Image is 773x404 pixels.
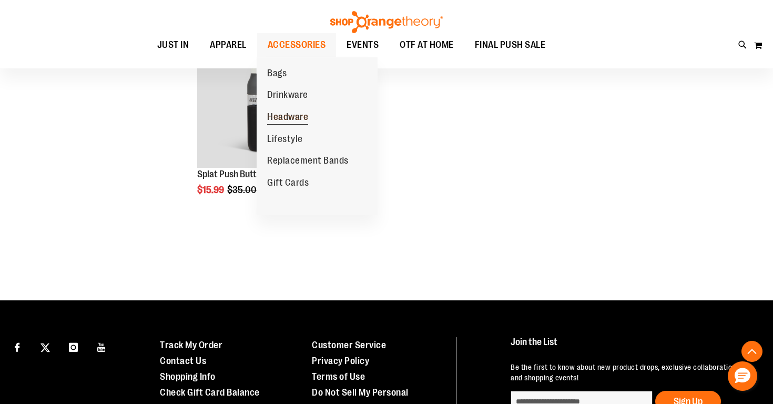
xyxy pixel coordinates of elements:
[197,42,323,167] img: Product image for 25oz. Splat Push Button Water Bottle Grey
[268,33,326,57] span: ACCESSORIES
[147,33,200,57] a: JUST IN
[475,33,546,57] span: FINAL PUSH SALE
[192,36,328,222] div: product
[464,33,556,57] a: FINAL PUSH SALE
[210,33,247,57] span: APPAREL
[347,33,379,57] span: EVENTS
[197,42,323,169] a: Product image for 25oz. Splat Push Button Water Bottle GreySALE
[400,33,454,57] span: OTF AT HOME
[40,343,50,352] img: Twitter
[157,33,189,57] span: JUST IN
[197,169,317,179] a: Splat Push Button Water Bottle
[197,185,226,195] span: $15.99
[227,185,258,195] span: $35.00
[267,155,349,168] span: Replacement Bands
[511,362,752,383] p: Be the first to know about new product drops, exclusive collaborations, and shopping events!
[160,371,216,382] a: Shopping Info
[741,341,762,362] button: Back To Top
[257,63,297,85] a: Bags
[36,337,55,356] a: Visit our X page
[257,33,337,57] a: ACCESSORIES
[257,57,378,215] ul: ACCESSORIES
[160,387,260,398] a: Check Gift Card Balance
[728,361,757,391] button: Hello, have a question? Let’s chat.
[160,340,222,350] a: Track My Order
[257,128,313,150] a: Lifestyle
[267,68,287,81] span: Bags
[329,11,444,33] img: Shop Orangetheory
[511,337,752,357] h4: Join the List
[8,337,26,356] a: Visit our Facebook page
[199,33,257,57] a: APPAREL
[257,150,359,172] a: Replacement Bands
[267,89,308,103] span: Drinkware
[267,134,303,147] span: Lifestyle
[257,84,319,106] a: Drinkware
[64,337,83,356] a: Visit our Instagram page
[312,371,365,382] a: Terms of Use
[267,177,309,190] span: Gift Cards
[257,106,319,128] a: Headware
[389,33,464,57] a: OTF AT HOME
[93,337,111,356] a: Visit our Youtube page
[257,172,319,194] a: Gift Cards
[267,112,308,125] span: Headware
[336,33,389,57] a: EVENTS
[312,356,369,366] a: Privacy Policy
[160,356,206,366] a: Contact Us
[312,340,386,350] a: Customer Service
